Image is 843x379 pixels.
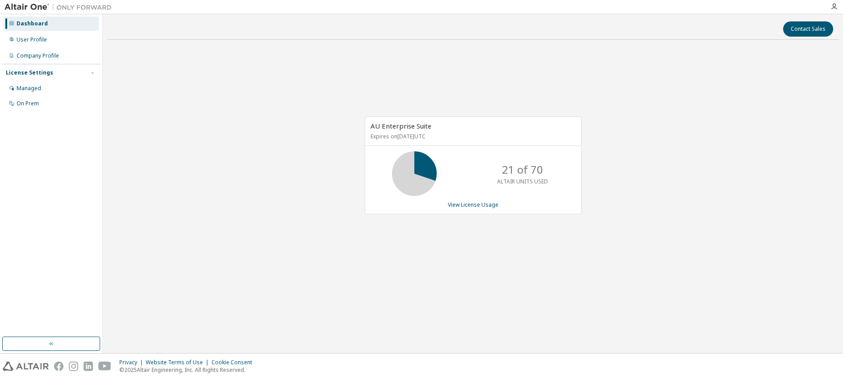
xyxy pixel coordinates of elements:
[3,362,49,371] img: altair_logo.svg
[371,133,573,140] p: Expires on [DATE] UTC
[497,178,548,185] p: ALTAIR UNITS USED
[69,362,78,371] img: instagram.svg
[17,100,39,107] div: On Prem
[502,162,543,177] p: 21 of 70
[84,362,93,371] img: linkedin.svg
[119,366,257,374] p: © 2025 Altair Engineering, Inc. All Rights Reserved.
[146,359,211,366] div: Website Terms of Use
[98,362,111,371] img: youtube.svg
[17,20,48,27] div: Dashboard
[119,359,146,366] div: Privacy
[54,362,63,371] img: facebook.svg
[783,21,833,37] button: Contact Sales
[4,3,116,12] img: Altair One
[17,85,41,92] div: Managed
[211,359,257,366] div: Cookie Consent
[6,69,53,76] div: License Settings
[448,201,498,208] a: View License Usage
[17,36,47,43] div: User Profile
[17,52,59,59] div: Company Profile
[371,121,431,130] span: AU Enterprise Suite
